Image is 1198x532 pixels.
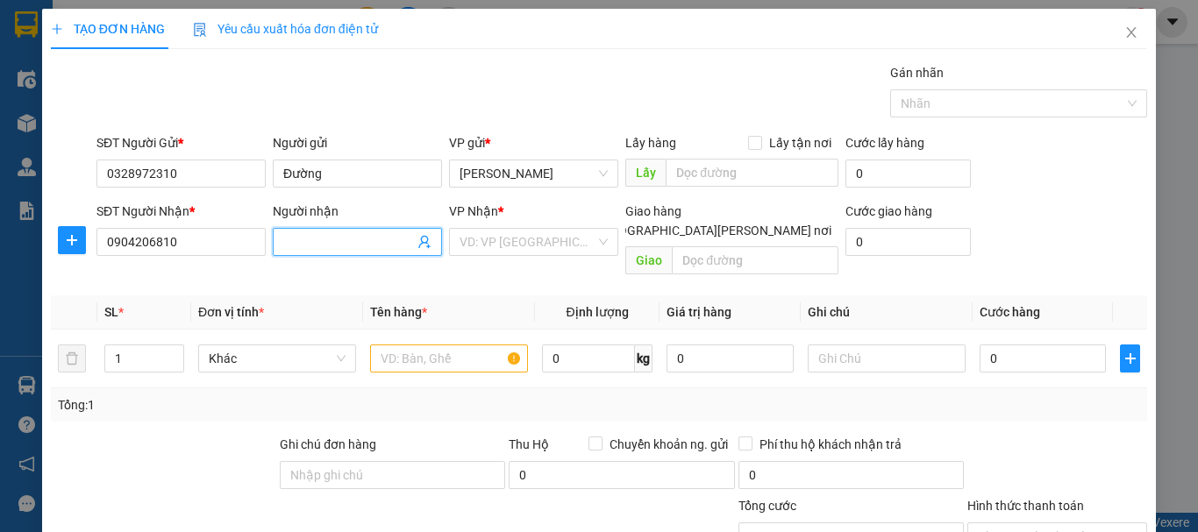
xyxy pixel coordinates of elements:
[1107,9,1156,58] button: Close
[460,160,608,187] span: VP Láng
[890,66,944,80] label: Gán nhãn
[509,437,549,451] span: Thu Hộ
[845,136,924,150] label: Cước lấy hàng
[625,246,672,274] span: Giao
[667,305,731,319] span: Giá trị hàng
[566,305,628,319] span: Định lượng
[762,133,838,153] span: Lấy tận nơi
[625,136,676,150] span: Lấy hàng
[967,499,1084,513] label: Hình thức thanh toán
[370,305,427,319] span: Tên hàng
[58,344,86,372] button: delete
[738,499,796,513] span: Tổng cước
[273,133,442,153] div: Người gửi
[845,228,971,256] input: Cước giao hàng
[209,345,346,372] span: Khác
[8,77,97,167] img: logo
[273,202,442,221] div: Người nhận
[96,202,266,221] div: SĐT Người Nhận
[980,305,1040,319] span: Cước hàng
[417,235,431,249] span: user-add
[635,344,652,372] span: kg
[280,461,505,489] input: Ghi chú đơn hàng
[198,305,264,319] span: Đơn vị tính
[280,437,376,451] label: Ghi chú đơn hàng
[801,295,973,330] th: Ghi chú
[449,204,498,218] span: VP Nhận
[1120,344,1140,372] button: plus
[1121,351,1139,365] span: plus
[667,344,793,372] input: 0
[603,435,735,454] span: Chuyển khoản ng. gửi
[59,233,85,247] span: plus
[449,133,618,153] div: VP gửi
[51,22,165,36] span: TẠO ĐƠN HÀNG
[58,226,86,254] button: plus
[58,395,464,415] div: Tổng: 1
[672,246,838,274] input: Dọc đường
[193,22,378,36] span: Yêu cầu xuất hóa đơn điện tử
[96,133,266,153] div: SĐT Người Gửi
[808,344,966,372] input: Ghi Chú
[845,204,932,218] label: Cước giao hàng
[752,435,909,454] span: Phí thu hộ khách nhận trả
[193,23,207,37] img: icon
[104,305,118,319] span: SL
[109,14,240,71] strong: CHUYỂN PHÁT NHANH VIP ANH HUY
[666,159,838,187] input: Dọc đường
[592,221,838,240] span: [GEOGRAPHIC_DATA][PERSON_NAME] nơi
[51,23,63,35] span: plus
[370,344,528,372] input: VD: Bàn, Ghế
[845,160,971,188] input: Cước lấy hàng
[625,159,666,187] span: Lấy
[99,75,251,153] span: Chuyển phát nhanh: [GEOGRAPHIC_DATA] - [GEOGRAPHIC_DATA][PERSON_NAME]
[1124,25,1138,39] span: close
[625,204,681,218] span: Giao hàng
